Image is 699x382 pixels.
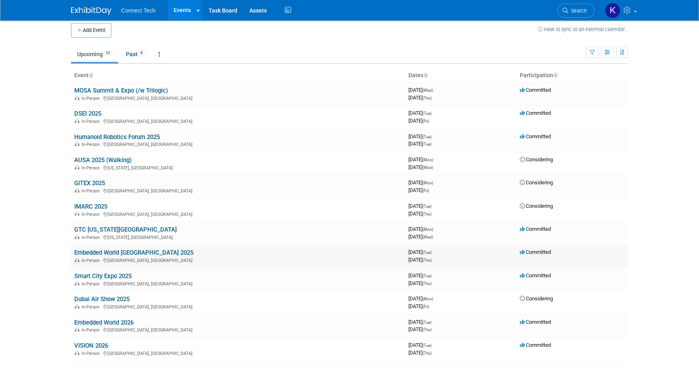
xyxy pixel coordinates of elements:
[434,87,435,93] span: -
[121,7,155,14] span: Connect Tech
[423,235,433,239] span: (Wed)
[408,110,434,116] span: [DATE]
[408,179,435,186] span: [DATE]
[408,257,431,263] span: [DATE]
[520,249,551,255] span: Committed
[71,69,405,82] th: Event
[433,203,434,209] span: -
[423,119,429,123] span: (Fri)
[82,351,102,356] span: In-Person
[74,203,107,210] a: IMARC 2025
[82,165,102,171] span: In-Person
[520,272,551,279] span: Committed
[423,320,431,325] span: (Tue)
[423,212,431,216] span: (Thu)
[520,87,551,93] span: Committed
[75,119,80,123] img: In-Person Event
[74,95,402,101] div: [GEOGRAPHIC_DATA], [GEOGRAPHIC_DATA]
[423,158,433,162] span: (Mon)
[520,179,553,186] span: Considering
[74,164,402,171] div: [US_STATE], [GEOGRAPHIC_DATA]
[423,258,431,262] span: (Thu)
[75,327,80,331] img: In-Person Event
[74,234,402,240] div: [US_STATE], [GEOGRAPHIC_DATA]
[89,72,93,78] a: Sort by Event Name
[82,119,102,124] span: In-Person
[423,135,431,139] span: (Tue)
[408,95,431,101] span: [DATE]
[423,165,433,170] span: (Wed)
[408,234,433,240] span: [DATE]
[423,72,427,78] a: Sort by Start Date
[74,342,108,349] a: VISION 2026
[520,133,551,139] span: Committed
[74,118,402,124] div: [GEOGRAPHIC_DATA], [GEOGRAPHIC_DATA]
[408,326,431,332] span: [DATE]
[408,319,434,325] span: [DATE]
[568,8,587,14] span: Search
[433,249,434,255] span: -
[434,295,435,302] span: -
[75,304,80,308] img: In-Person Event
[408,211,431,217] span: [DATE]
[408,272,434,279] span: [DATE]
[423,142,431,146] span: (Tue)
[82,304,102,310] span: In-Person
[75,351,80,355] img: In-Person Event
[74,319,134,326] a: Embedded World 2026
[520,203,553,209] span: Considering
[520,226,551,232] span: Committed
[423,181,433,185] span: (Mon)
[408,303,429,309] span: [DATE]
[82,142,102,147] span: In-Person
[120,46,151,62] a: Past9
[423,250,431,255] span: (Tue)
[553,72,557,78] a: Sort by Participation Type
[74,187,402,194] div: [GEOGRAPHIC_DATA], [GEOGRAPHIC_DATA]
[74,272,132,280] a: Smart City Expo 2025
[408,141,431,147] span: [DATE]
[75,212,80,216] img: In-Person Event
[605,3,620,18] img: Kara Price
[434,226,435,232] span: -
[408,342,434,348] span: [DATE]
[82,212,102,217] span: In-Person
[423,111,431,116] span: (Tue)
[75,235,80,239] img: In-Person Event
[520,110,551,116] span: Committed
[75,142,80,146] img: In-Person Event
[538,26,628,32] a: How to sync to an external calendar...
[423,304,429,309] span: (Fri)
[71,23,111,38] button: Add Event
[74,226,177,233] a: GTC [US_STATE][GEOGRAPHIC_DATA]
[433,342,434,348] span: -
[423,343,431,348] span: (Tue)
[434,179,435,186] span: -
[74,350,402,356] div: [GEOGRAPHIC_DATA], [GEOGRAPHIC_DATA]
[408,226,435,232] span: [DATE]
[82,258,102,263] span: In-Person
[520,295,553,302] span: Considering
[520,342,551,348] span: Committed
[82,96,102,101] span: In-Person
[433,133,434,139] span: -
[74,211,402,217] div: [GEOGRAPHIC_DATA], [GEOGRAPHIC_DATA]
[408,350,431,356] span: [DATE]
[423,274,431,278] span: (Tue)
[423,297,433,301] span: (Mon)
[520,319,551,325] span: Committed
[408,203,434,209] span: [DATE]
[74,156,132,164] a: AUSA 2025 (Walking)
[74,179,105,187] a: GITEX 2025
[71,46,118,62] a: Upcoming12
[408,187,429,193] span: [DATE]
[408,249,434,255] span: [DATE]
[423,281,431,286] span: (Thu)
[75,165,80,169] img: In-Person Event
[138,50,145,56] span: 9
[103,50,112,56] span: 12
[71,7,111,15] img: ExhibitDay
[82,327,102,333] span: In-Person
[74,133,160,141] a: Humanoid Robotics Forum 2025
[423,88,433,93] span: (Wed)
